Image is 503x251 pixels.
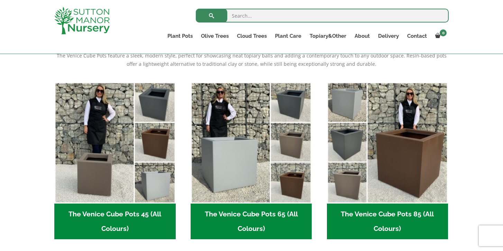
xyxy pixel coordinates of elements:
img: logo [54,7,110,34]
img: The Venice Cube Pots 65 (All Colours) [191,82,312,204]
a: Topiary&Other [305,31,350,41]
a: Visit product category The Venice Cube Pots 85 (All Colours) [327,82,448,239]
p: The Venice Cube Pots feature a sleek, modern style, perfect for showcasing neat topiary balls and... [54,52,449,68]
a: Cloud Trees [233,31,271,41]
a: About [350,31,374,41]
img: The Venice Cube Pots 85 (All Colours) [327,82,448,204]
img: The Venice Cube Pots 45 (All Colours) [54,82,176,204]
a: Delivery [374,31,403,41]
h2: The Venice Cube Pots 45 (All Colours) [54,204,176,240]
a: 0 [431,31,449,41]
a: Plant Pots [163,31,197,41]
a: Plant Care [271,31,305,41]
input: Search... [196,9,449,23]
a: Visit product category The Venice Cube Pots 45 (All Colours) [54,82,176,239]
h2: The Venice Cube Pots 65 (All Colours) [191,204,312,240]
a: Visit product category The Venice Cube Pots 65 (All Colours) [191,82,312,239]
span: 0 [440,29,447,36]
a: Contact [403,31,431,41]
h2: The Venice Cube Pots 85 (All Colours) [327,204,448,240]
a: Olive Trees [197,31,233,41]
